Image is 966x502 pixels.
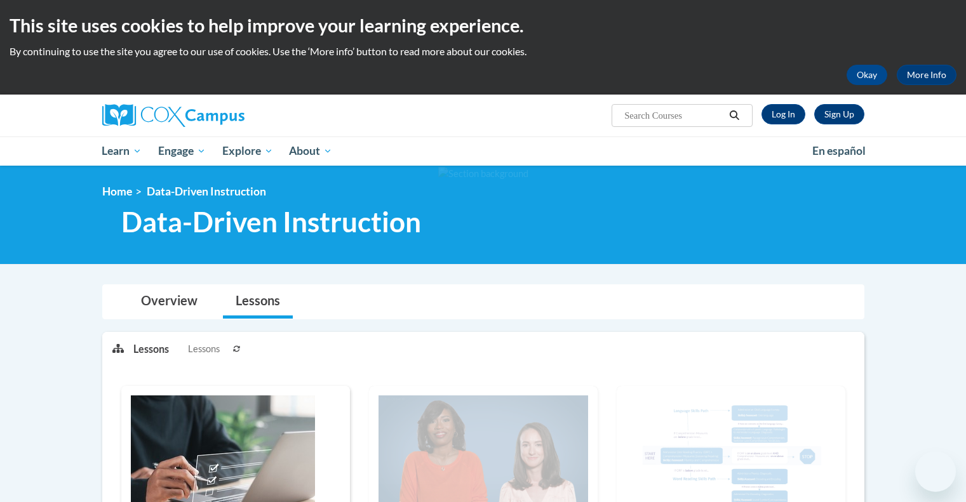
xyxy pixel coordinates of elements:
[158,143,206,159] span: Engage
[121,205,421,239] span: Data-Driven Instruction
[10,13,956,38] h2: This site uses cookies to help improve your learning experience.
[847,65,887,85] button: Okay
[102,143,142,159] span: Learn
[761,104,805,124] a: Log In
[897,65,956,85] a: More Info
[223,285,293,319] a: Lessons
[623,108,725,123] input: Search Courses
[438,167,528,181] img: Section background
[147,185,266,198] span: Data-Driven Instruction
[289,143,332,159] span: About
[812,144,866,157] span: En español
[10,44,956,58] p: By continuing to use the site you agree to our use of cookies. Use the ‘More info’ button to read...
[188,342,220,356] span: Lessons
[102,185,132,198] a: Home
[94,136,151,166] a: Learn
[102,104,344,127] a: Cox Campus
[725,108,744,123] button: Search
[222,143,273,159] span: Explore
[804,138,874,164] a: En español
[150,136,214,166] a: Engage
[915,451,956,492] iframe: Button to launch messaging window
[102,104,245,127] img: Cox Campus
[814,104,864,124] a: Register
[281,136,340,166] a: About
[214,136,281,166] a: Explore
[133,342,169,356] p: Lessons
[83,136,883,166] div: Main menu
[128,285,210,319] a: Overview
